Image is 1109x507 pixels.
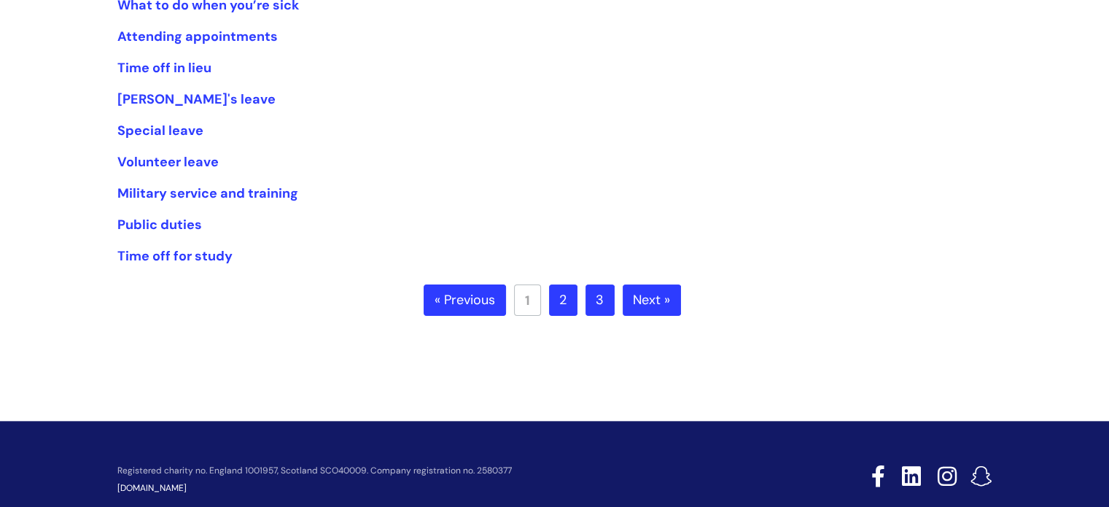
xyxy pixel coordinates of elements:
[117,122,203,139] a: Special leave
[623,285,681,317] a: Next »
[514,285,541,316] a: 1
[549,285,577,317] a: 2
[117,482,187,494] a: [DOMAIN_NAME]
[117,59,211,77] a: Time off in lieu
[585,285,615,317] a: 3
[424,285,506,317] a: « Previous
[117,185,298,202] a: Military service and training
[117,216,202,233] a: Public duties
[117,466,768,476] p: Registered charity no. England 1001957, Scotland SCO40009. Company registration no. 2580377
[117,90,276,108] a: [PERSON_NAME]'s leave
[117,153,219,171] a: Volunteer leave
[117,28,278,45] a: Attending appointments
[117,247,233,265] a: Time off for study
